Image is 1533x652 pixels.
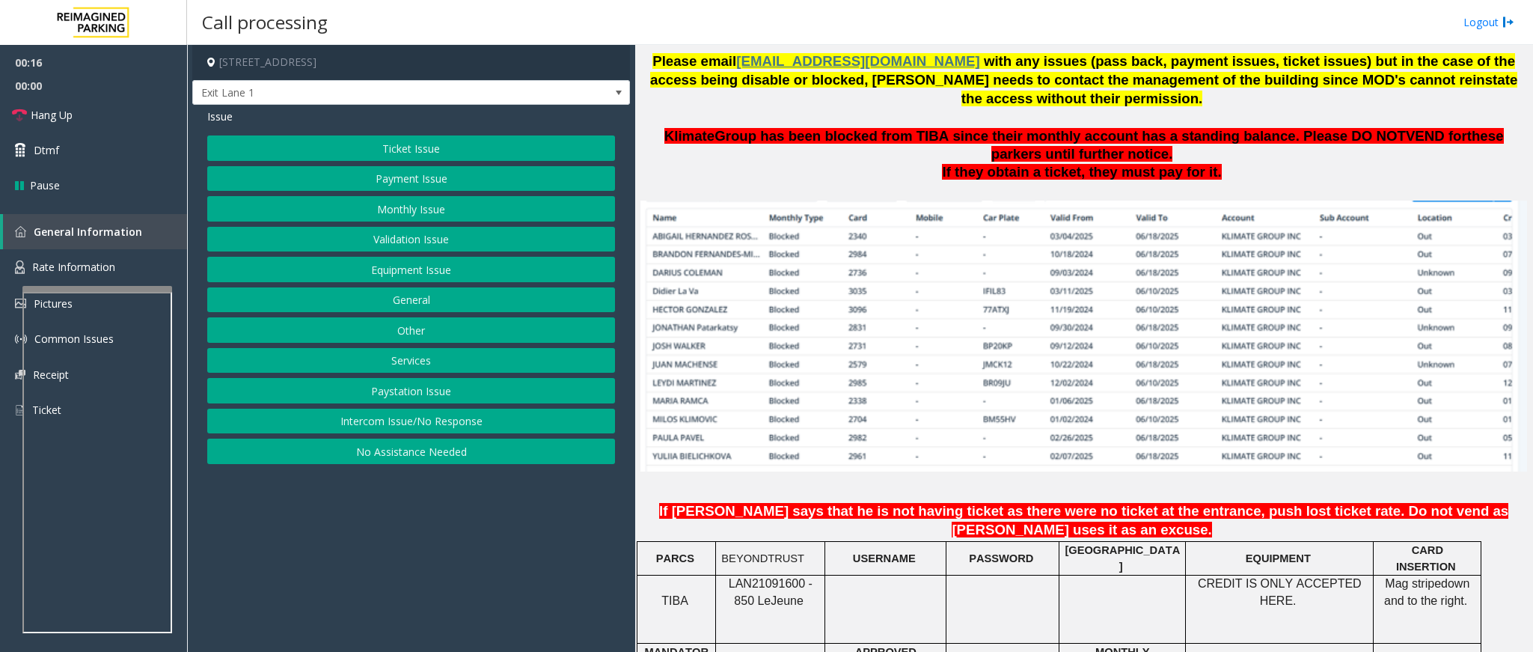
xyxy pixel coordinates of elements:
[640,201,1527,472] img: c2ca93138f6b484f8c859405df5a3603.jpg
[195,4,335,40] h3: Call processing
[656,552,694,564] span: PARCS
[3,214,187,249] a: General Information
[736,53,979,69] span: [EMAIL_ADDRESS][DOMAIN_NAME]
[1065,544,1180,573] span: [GEOGRAPHIC_DATA]
[32,260,115,274] span: Rate Information
[721,552,804,564] span: BEYONDTRUST
[15,403,25,417] img: 'icon'
[15,299,26,308] img: 'icon'
[771,594,804,608] span: Jeune
[1406,128,1467,144] span: VEND for
[1463,14,1514,30] a: Logout
[207,378,615,403] button: Paystation Issue
[1384,577,1469,606] span: down and to the right.
[30,177,60,193] span: Pause
[1246,552,1311,564] span: EQUIPMENT
[207,196,615,222] button: Monthly Issue
[661,594,688,607] span: TIBA
[207,257,615,282] button: Equipment Issue
[207,287,615,313] button: General
[729,577,813,606] span: LAN21091600 - 850 Le
[34,225,142,239] span: General Information
[1502,14,1514,30] img: logout
[650,53,1517,106] span: with any issues (pass back, payment issues, ticket issues) but in the case of the access being di...
[192,45,630,80] h4: [STREET_ADDRESS]
[15,261,25,274] img: 'icon'
[969,552,1033,564] span: PASSWORD
[1198,577,1362,606] span: CREDIT IS ONLY ACCEPTED HERE.
[942,164,1221,180] span: If they obtain a ticket, they must pay for it.
[652,53,736,69] span: Please email
[15,226,26,237] img: 'icon'
[31,107,73,123] span: Hang Up
[207,439,615,464] button: No Assistance Needed
[853,552,916,564] span: USERNAME
[664,128,715,144] span: Klimate
[15,333,27,345] img: 'icon'
[207,135,615,161] button: Ticket Issue
[715,128,1406,144] span: Group has been blocked from TIBA since their monthly account has a standing balance. Please DO NOT
[15,370,25,380] img: 'icon'
[1396,544,1456,573] span: CARD INSERTION
[659,503,1508,537] span: If [PERSON_NAME] says that he is not having ticket as there were no ticket at the entrance, push ...
[193,81,542,105] span: Exit Lane 1
[207,348,615,374] button: Services
[207,409,615,434] button: Intercom Issue/No Response
[207,166,615,192] button: Payment Issue
[1385,577,1441,590] span: Mag stripe
[991,128,1504,162] span: these parkers until further notice.
[207,227,615,252] button: Validation Issue
[207,109,233,124] span: Issue
[207,317,615,343] button: Other
[34,142,59,158] span: Dtmf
